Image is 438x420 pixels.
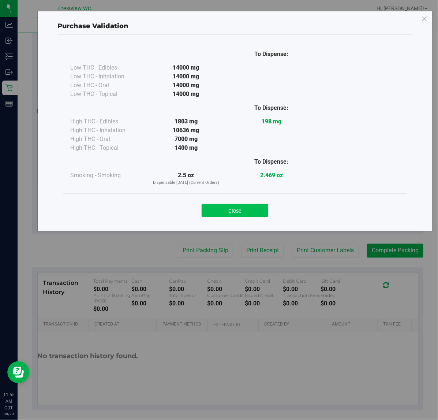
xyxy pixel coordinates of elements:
[143,180,229,186] p: Dispensable [DATE] (Current Orders)
[57,22,128,30] span: Purchase Validation
[7,361,29,383] iframe: Resource center
[229,104,314,112] div: To Dispense:
[143,90,229,99] div: 14000 mg
[143,63,229,72] div: 14000 mg
[229,50,314,59] div: To Dispense:
[70,63,143,72] div: Low THC - Edibles
[143,81,229,90] div: 14000 mg
[202,204,268,217] button: Close
[70,72,143,81] div: Low THC - Inhalation
[70,126,143,135] div: High THC - Inhalation
[70,171,143,180] div: Smoking - Smoking
[70,117,143,126] div: High THC - Edibles
[143,135,229,144] div: 7000 mg
[70,135,143,144] div: High THC - Oral
[143,72,229,81] div: 14000 mg
[260,172,283,179] strong: 2.469 oz
[262,118,281,125] strong: 198 mg
[143,171,229,186] div: 2.5 oz
[70,81,143,90] div: Low THC - Oral
[143,144,229,152] div: 1400 mg
[143,117,229,126] div: 1803 mg
[70,90,143,99] div: Low THC - Topical
[229,157,314,166] div: To Dispense:
[143,126,229,135] div: 10636 mg
[70,144,143,152] div: High THC - Topical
